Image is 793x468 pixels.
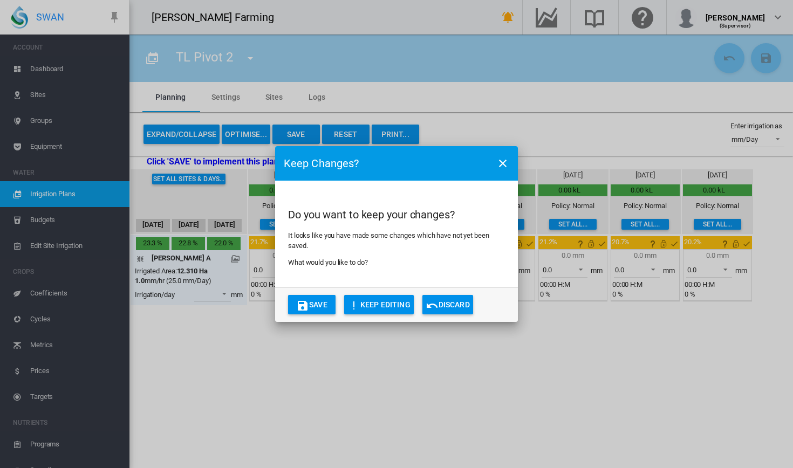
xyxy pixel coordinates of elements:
p: What would you like to do? [288,258,505,267]
h3: Keep Changes? [284,156,359,171]
md-icon: icon-content-save [296,299,309,312]
p: It looks like you have made some changes which have not yet been saved. [288,231,505,250]
md-icon: icon-close [496,157,509,170]
h2: Do you want to keep your changes? [288,207,505,222]
md-icon: icon-undo [426,299,439,312]
button: icon-exclamationKEEP EDITING [344,295,414,314]
button: icon-undoDiscard [422,295,473,314]
md-dialog: Do you ... [275,146,518,322]
button: icon-content-saveSave [288,295,336,314]
button: icon-close [492,153,514,174]
md-icon: icon-exclamation [347,299,360,312]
